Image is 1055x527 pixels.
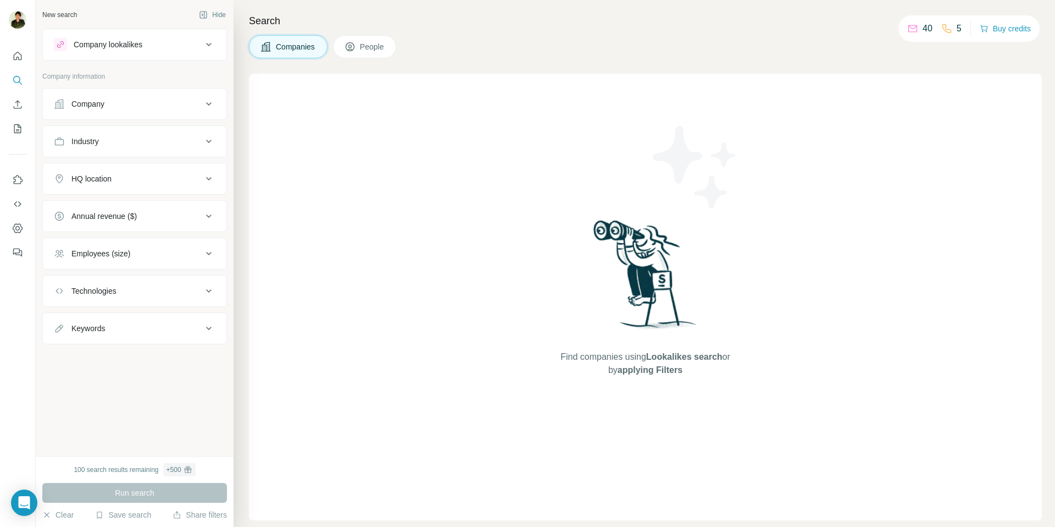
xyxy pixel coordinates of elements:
[9,11,26,29] img: Avatar
[9,119,26,139] button: My lists
[43,240,226,267] button: Employees (size)
[9,170,26,190] button: Use Surfe on LinkedIn
[9,95,26,114] button: Enrich CSV
[71,136,99,147] div: Industry
[276,41,316,52] span: Companies
[71,98,104,109] div: Company
[74,39,142,50] div: Company lookalikes
[618,365,682,375] span: applying Filters
[43,31,226,58] button: Company lookalikes
[9,194,26,214] button: Use Surfe API
[923,22,932,35] p: 40
[9,46,26,66] button: Quick start
[43,91,226,117] button: Company
[74,463,195,476] div: 100 search results remaining
[71,323,105,334] div: Keywords
[71,173,112,184] div: HQ location
[980,21,1031,36] button: Buy credits
[43,128,226,155] button: Industry
[957,22,962,35] p: 5
[42,509,74,520] button: Clear
[71,286,116,297] div: Technologies
[71,211,137,222] div: Annual revenue ($)
[191,7,234,23] button: Hide
[71,248,130,259] div: Employees (size)
[588,217,703,340] img: Surfe Illustration - Woman searching with binoculars
[557,350,733,377] span: Find companies using or by
[95,509,151,520] button: Save search
[249,13,1042,29] h4: Search
[360,41,385,52] span: People
[42,72,227,81] p: Company information
[43,203,226,229] button: Annual revenue ($)
[166,465,181,475] div: + 500
[43,278,226,304] button: Technologies
[646,352,723,361] span: Lookalikes search
[646,118,745,217] img: Surfe Illustration - Stars
[11,490,37,516] div: Open Intercom Messenger
[9,218,26,238] button: Dashboard
[43,166,226,192] button: HQ location
[173,509,227,520] button: Share filters
[9,243,26,262] button: Feedback
[43,315,226,342] button: Keywords
[9,70,26,90] button: Search
[42,10,77,20] div: New search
